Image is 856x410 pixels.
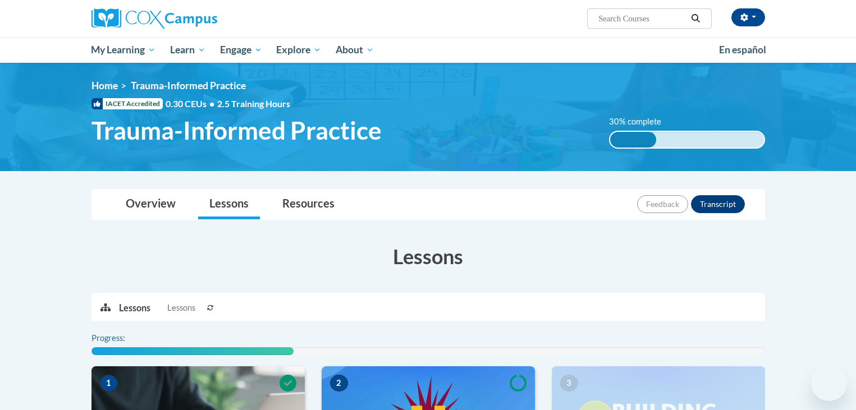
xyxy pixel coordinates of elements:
a: Home [91,80,118,91]
span: Trauma-Informed Practice [91,116,382,145]
button: Search [687,12,704,25]
span: 2 [330,375,348,391]
span: IACET Accredited [91,98,163,109]
button: Feedback [637,195,688,213]
span: About [336,43,374,57]
button: Transcript [691,195,745,213]
span: Learn [170,43,205,57]
label: Progress: [91,332,156,344]
span: 0.30 CEUs [166,98,217,110]
span: Lessons [167,302,195,314]
a: Learn [163,37,213,63]
a: About [328,37,381,63]
iframe: Button to launch messaging window [811,365,847,401]
a: Lessons [198,190,260,219]
div: 30% complete [610,132,656,148]
input: Search Courses [597,12,687,25]
a: Cox Campus [91,8,305,29]
div: Main menu [75,37,782,63]
a: Explore [269,37,328,63]
span: En español [719,44,766,56]
span: Explore [276,43,321,57]
span: 3 [560,375,578,391]
span: Trauma-Informed Practice [131,80,246,91]
span: 2.5 Training Hours [217,98,290,109]
span: • [209,98,214,109]
a: My Learning [84,37,163,63]
span: My Learning [91,43,155,57]
label: 30% complete [609,116,674,128]
a: Resources [271,190,346,219]
p: Lessons [119,302,150,314]
span: 1 [100,375,118,391]
a: En español [712,38,773,62]
span: Engage [220,43,262,57]
img: Cox Campus [91,8,217,29]
button: Account Settings [731,8,765,26]
h3: Lessons [91,242,765,270]
a: Engage [213,37,269,63]
a: Overview [115,190,187,219]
